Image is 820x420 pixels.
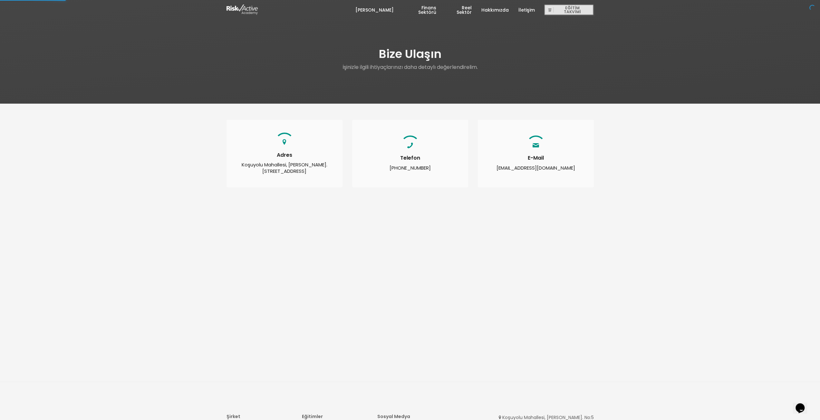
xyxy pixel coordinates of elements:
[365,155,455,162] h4: Telefon
[478,120,594,187] div: [EMAIL_ADDRESS][DOMAIN_NAME]
[491,155,581,162] h4: E-Mail
[481,0,508,20] a: Hakkımızda
[355,0,393,20] a: [PERSON_NAME]
[239,152,330,159] h4: Adres
[302,414,368,419] h4: Eğitimler
[227,120,342,187] div: Koşuyolu Mahallesi, [PERSON_NAME]. [STREET_ADDRESS]
[377,414,443,419] h4: Sosyal Medya
[352,120,468,187] div: [PHONE_NUMBER]
[518,0,535,20] a: İletişim
[330,63,491,71] p: İşinizle ilgili ihtiyaçlarınızı daha detaylı değerlendirelim.
[554,5,591,14] span: EĞİTİM TAKVİMİ
[544,5,593,15] button: EĞİTİM TAKVİMİ
[227,48,594,60] h1: Bize Ulaşın
[403,0,436,20] a: Finans Sektörü
[227,5,258,15] img: logo-white.png
[793,394,814,414] iframe: chat widget
[227,414,292,419] h4: Şirket
[544,0,593,20] a: EĞİTİM TAKVİMİ
[446,0,471,20] a: Reel Sektör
